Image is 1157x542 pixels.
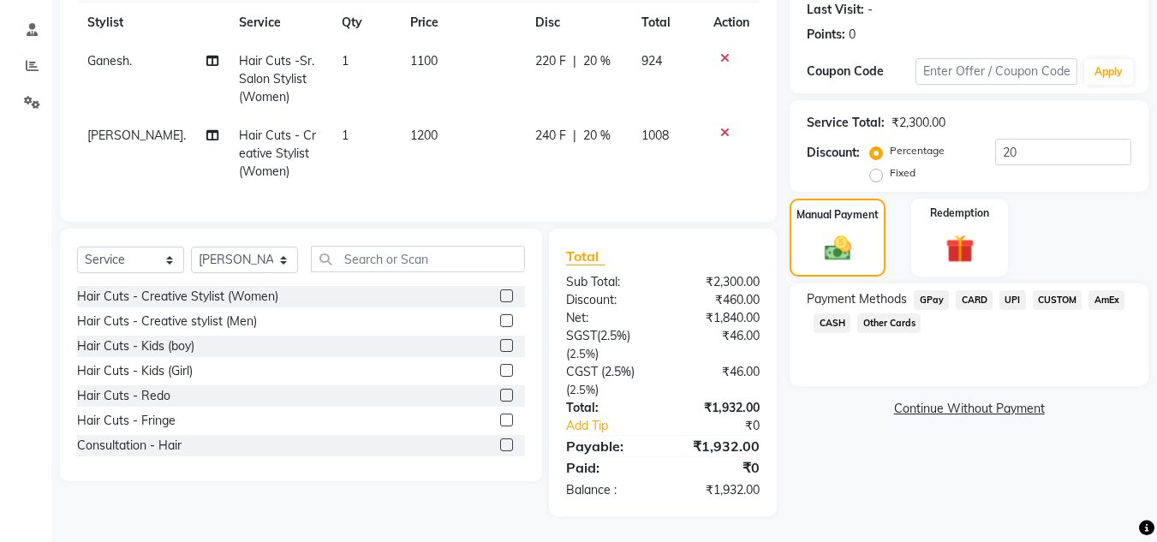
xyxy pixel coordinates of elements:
div: ₹1,932.00 [663,436,772,456]
div: Hair Cuts - Fringe [77,412,176,430]
div: ₹46.00 [663,363,772,399]
span: 1100 [410,53,438,68]
th: Action [703,3,760,42]
img: _gift.svg [937,231,983,266]
div: ( ) [553,327,663,363]
div: ₹2,300.00 [663,273,772,291]
div: Total: [553,399,663,417]
span: 20 % [583,52,611,70]
span: 240 F [535,127,566,145]
span: CUSTOM [1033,290,1082,310]
span: | [573,52,576,70]
label: Percentage [890,143,945,158]
div: ₹460.00 [663,291,772,309]
div: Last Visit: [807,1,864,19]
th: Price [400,3,524,42]
div: Hair Cuts - Creative stylist (Men) [77,313,257,331]
div: Discount: [553,291,663,309]
label: Redemption [930,205,989,221]
div: Payable: [553,436,663,456]
span: 20 % [583,127,611,145]
button: Apply [1084,59,1133,85]
div: ( ) [553,363,663,399]
a: Continue Without Payment [793,400,1145,418]
th: Qty [331,3,400,42]
span: Other Cards [857,313,921,333]
span: 1 [342,128,349,143]
span: Hair Cuts -Sr. Salon Stylist (Women) [239,53,314,104]
span: Hair Cuts - Creative Stylist (Women) [239,128,316,179]
span: 924 [641,53,662,68]
th: Stylist [77,3,229,42]
span: 2.5% [570,347,595,360]
div: Hair Cuts - Redo [77,387,170,405]
div: Hair Cuts - Creative Stylist (Women) [77,288,278,306]
span: 1 [342,53,349,68]
span: 220 F [535,52,566,70]
div: ₹1,932.00 [663,481,772,499]
span: Payment Methods [807,290,907,308]
span: AmEx [1088,290,1124,310]
div: ₹46.00 [663,327,772,363]
span: CGST (2.5%) [566,364,635,379]
span: GPay [914,290,949,310]
span: 2.5% [570,383,595,396]
span: SGST(2.5%) [566,328,630,343]
div: ₹1,840.00 [663,309,772,327]
div: Hair Cuts - Kids (boy) [77,337,194,355]
span: CARD [956,290,993,310]
label: Manual Payment [796,207,879,223]
img: _cash.svg [816,233,860,264]
input: Search or Scan [311,246,525,272]
label: Fixed [890,165,915,181]
div: 0 [849,26,856,44]
div: ₹2,300.00 [892,114,945,132]
input: Enter Offer / Coupon Code [915,58,1077,85]
div: ₹0 [682,417,773,435]
div: Sub Total: [553,273,663,291]
div: Paid: [553,457,663,478]
a: Add Tip [553,417,681,435]
span: 1200 [410,128,438,143]
div: Points: [807,26,845,44]
span: | [573,127,576,145]
th: Service [229,3,332,42]
span: [PERSON_NAME]. [87,128,186,143]
div: Balance : [553,481,663,499]
div: ₹1,932.00 [663,399,772,417]
div: - [868,1,873,19]
span: UPI [999,290,1026,310]
div: Coupon Code [807,63,915,80]
span: CASH [814,313,850,333]
th: Total [631,3,703,42]
div: Net: [553,309,663,327]
div: ₹0 [663,457,772,478]
span: Ganesh. [87,53,132,68]
div: Hair Cuts - Kids (Girl) [77,362,193,380]
div: Discount: [807,144,860,162]
span: 1008 [641,128,669,143]
span: Total [566,247,605,265]
th: Disc [525,3,632,42]
div: Service Total: [807,114,885,132]
div: Consultation - Hair [77,437,182,455]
